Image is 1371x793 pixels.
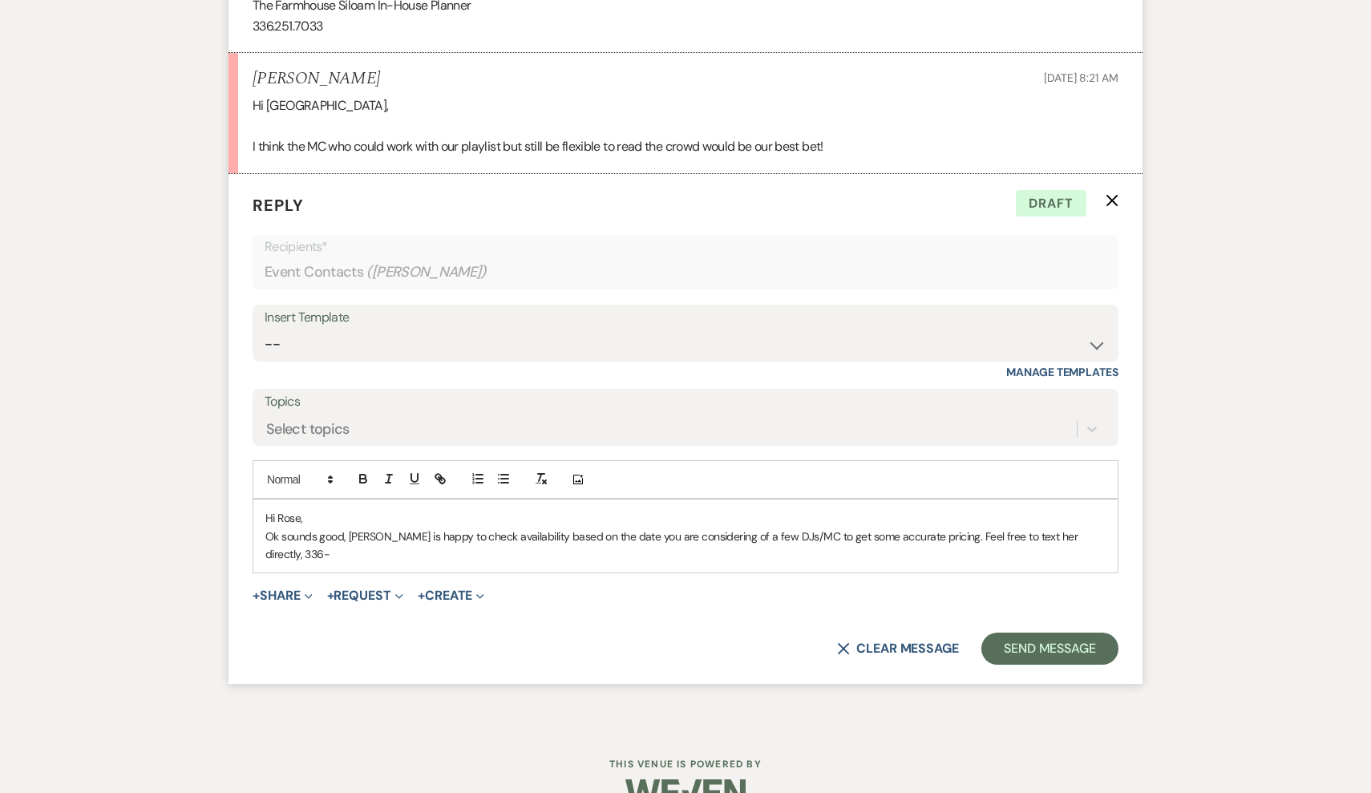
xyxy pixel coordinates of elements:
[253,589,313,602] button: Share
[266,419,350,440] div: Select topics
[418,589,484,602] button: Create
[265,509,1106,527] p: Hi Rose,
[837,642,959,655] button: Clear message
[253,136,1118,157] p: I think the MC who could work with our playlist but still be flexible to read the crowd would be ...
[981,633,1118,665] button: Send Message
[253,589,260,602] span: +
[418,589,425,602] span: +
[1006,365,1118,379] a: Manage Templates
[253,16,1118,37] p: 336.251.7033
[327,589,334,602] span: +
[253,95,1118,116] p: Hi [GEOGRAPHIC_DATA],
[1016,190,1086,217] span: Draft
[265,237,1106,257] p: Recipients*
[327,589,403,602] button: Request
[366,261,487,283] span: ( [PERSON_NAME] )
[265,528,1106,564] p: Ok sounds good, [PERSON_NAME] is happy to check availability based on the date you are considerin...
[265,390,1106,414] label: Topics
[1044,71,1118,85] span: [DATE] 8:21 AM
[253,195,304,216] span: Reply
[265,306,1106,330] div: Insert Template
[265,257,1106,288] div: Event Contacts
[253,69,380,89] h5: [PERSON_NAME]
